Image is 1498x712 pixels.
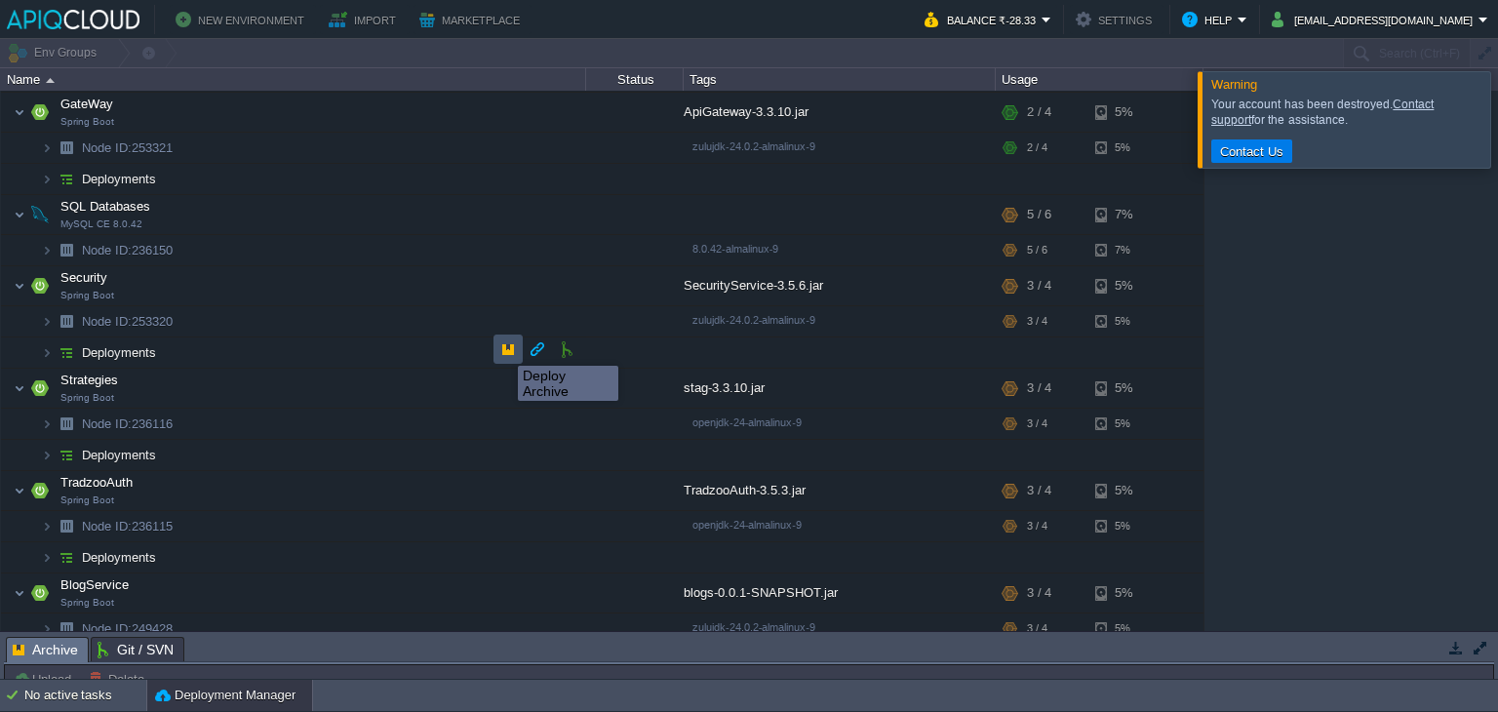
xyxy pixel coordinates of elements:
[1211,97,1485,128] div: Your account has been destroyed. for the assistance.
[80,518,176,534] a: Node ID:236115
[59,372,121,388] span: Strategies
[80,549,159,566] a: Deployments
[53,133,80,163] img: AMDAwAAAACH5BAEAAAAALAAAAAABAAEAAAICRAEAOw==
[80,415,176,432] span: 236116
[41,164,53,194] img: AMDAwAAAACH5BAEAAAAALAAAAAABAAEAAAICRAEAOw==
[60,597,114,609] span: Spring Boot
[684,369,996,408] div: stag-3.3.10.jar
[80,415,176,432] a: Node ID:236116
[1095,369,1159,408] div: 5%
[60,218,142,230] span: MySQL CE 8.0.42
[80,242,176,258] span: 236150
[1027,409,1047,439] div: 3 / 4
[41,306,53,336] img: AMDAwAAAACH5BAEAAAAALAAAAAABAAEAAAICRAEAOw==
[26,574,54,613] img: AMDAwAAAACH5BAEAAAAALAAAAAABAAEAAAICRAEAOw==
[1027,471,1051,510] div: 3 / 4
[59,96,116,112] span: GateWay
[59,198,153,215] span: SQL Databases
[60,392,114,404] span: Spring Boot
[80,171,159,187] span: Deployments
[53,306,80,336] img: AMDAwAAAACH5BAEAAAAALAAAAAABAAEAAAICRAEAOw==
[80,447,159,463] span: Deployments
[82,621,132,636] span: Node ID:
[26,369,54,408] img: AMDAwAAAACH5BAEAAAAALAAAAAABAAEAAAICRAEAOw==
[59,474,136,491] span: TradzooAuth
[59,270,110,285] a: SecuritySpring Boot
[1095,195,1159,234] div: 7%
[82,314,132,329] span: Node ID:
[685,68,995,91] div: Tags
[41,542,53,573] img: AMDAwAAAACH5BAEAAAAALAAAAAABAAEAAAICRAEAOw==
[60,116,114,128] span: Spring Boot
[1027,574,1051,613] div: 3 / 4
[1095,266,1159,305] div: 5%
[997,68,1202,91] div: Usage
[14,471,25,510] img: AMDAwAAAACH5BAEAAAAALAAAAAABAAEAAAICRAEAOw==
[1214,142,1289,160] button: Contact Us
[684,266,996,305] div: SecurityService-3.5.6.jar
[14,266,25,305] img: AMDAwAAAACH5BAEAAAAALAAAAAABAAEAAAICRAEAOw==
[26,195,54,234] img: AMDAwAAAACH5BAEAAAAALAAAAAABAAEAAAICRAEAOw==
[89,670,150,688] button: Delete
[13,638,78,662] span: Archive
[59,576,132,593] span: BlogService
[1027,235,1047,265] div: 5 / 6
[53,337,80,368] img: AMDAwAAAACH5BAEAAAAALAAAAAABAAEAAAICRAEAOw==
[1027,511,1047,541] div: 3 / 4
[26,471,54,510] img: AMDAwAAAACH5BAEAAAAALAAAAAABAAEAAAICRAEAOw==
[1095,613,1159,644] div: 5%
[587,68,683,91] div: Status
[1095,471,1159,510] div: 5%
[1095,574,1159,613] div: 5%
[692,314,815,326] span: zulujdk-24.0.2-almalinux-9
[60,494,114,506] span: Spring Boot
[1182,8,1238,31] button: Help
[1027,306,1047,336] div: 3 / 4
[60,290,114,301] span: Spring Boot
[59,373,121,387] a: StrategiesSpring Boot
[14,369,25,408] img: AMDAwAAAACH5BAEAAAAALAAAAAABAAEAAAICRAEAOw==
[1027,133,1047,163] div: 2 / 4
[925,8,1042,31] button: Balance ₹-28.33
[1027,195,1051,234] div: 5 / 6
[7,10,139,29] img: APIQCloud
[41,409,53,439] img: AMDAwAAAACH5BAEAAAAALAAAAAABAAEAAAICRAEAOw==
[1211,77,1257,92] span: Warning
[26,266,54,305] img: AMDAwAAAACH5BAEAAAAALAAAAAABAAEAAAICRAEAOw==
[80,620,176,637] a: Node ID:249428
[1095,133,1159,163] div: 5%
[59,269,110,286] span: Security
[59,97,116,111] a: GateWaySpring Boot
[98,638,174,661] span: Git / SVN
[59,199,153,214] a: SQL DatabasesMySQL CE 8.0.42
[82,416,132,431] span: Node ID:
[155,686,296,705] button: Deployment Manager
[80,620,176,637] span: 249428
[41,440,53,470] img: AMDAwAAAACH5BAEAAAAALAAAAAABAAEAAAICRAEAOw==
[1027,266,1051,305] div: 3 / 4
[1095,409,1159,439] div: 5%
[14,93,25,132] img: AMDAwAAAACH5BAEAAAAALAAAAAABAAEAAAICRAEAOw==
[14,574,25,613] img: AMDAwAAAACH5BAEAAAAALAAAAAABAAEAAAICRAEAOw==
[26,93,54,132] img: AMDAwAAAACH5BAEAAAAALAAAAAABAAEAAAICRAEAOw==
[53,511,80,541] img: AMDAwAAAACH5BAEAAAAALAAAAAABAAEAAAICRAEAOw==
[684,574,996,613] div: blogs-0.0.1-SNAPSHOT.jar
[53,542,80,573] img: AMDAwAAAACH5BAEAAAAALAAAAAABAAEAAAICRAEAOw==
[1076,8,1158,31] button: Settings
[2,68,585,91] div: Name
[41,235,53,265] img: AMDAwAAAACH5BAEAAAAALAAAAAABAAEAAAICRAEAOw==
[80,313,176,330] span: 253320
[80,344,159,361] span: Deployments
[59,475,136,490] a: TradzooAuthSpring Boot
[692,519,802,531] span: openjdk-24-almalinux-9
[1095,235,1159,265] div: 7%
[692,621,815,633] span: zulujdk-24.0.2-almalinux-9
[419,8,526,31] button: Marketplace
[80,139,176,156] a: Node ID:253321
[41,613,53,644] img: AMDAwAAAACH5BAEAAAAALAAAAAABAAEAAAICRAEAOw==
[692,140,815,152] span: zulujdk-24.0.2-almalinux-9
[53,613,80,644] img: AMDAwAAAACH5BAEAAAAALAAAAAABAAEAAAICRAEAOw==
[14,195,25,234] img: AMDAwAAAACH5BAEAAAAALAAAAAABAAEAAAICRAEAOw==
[80,518,176,534] span: 236115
